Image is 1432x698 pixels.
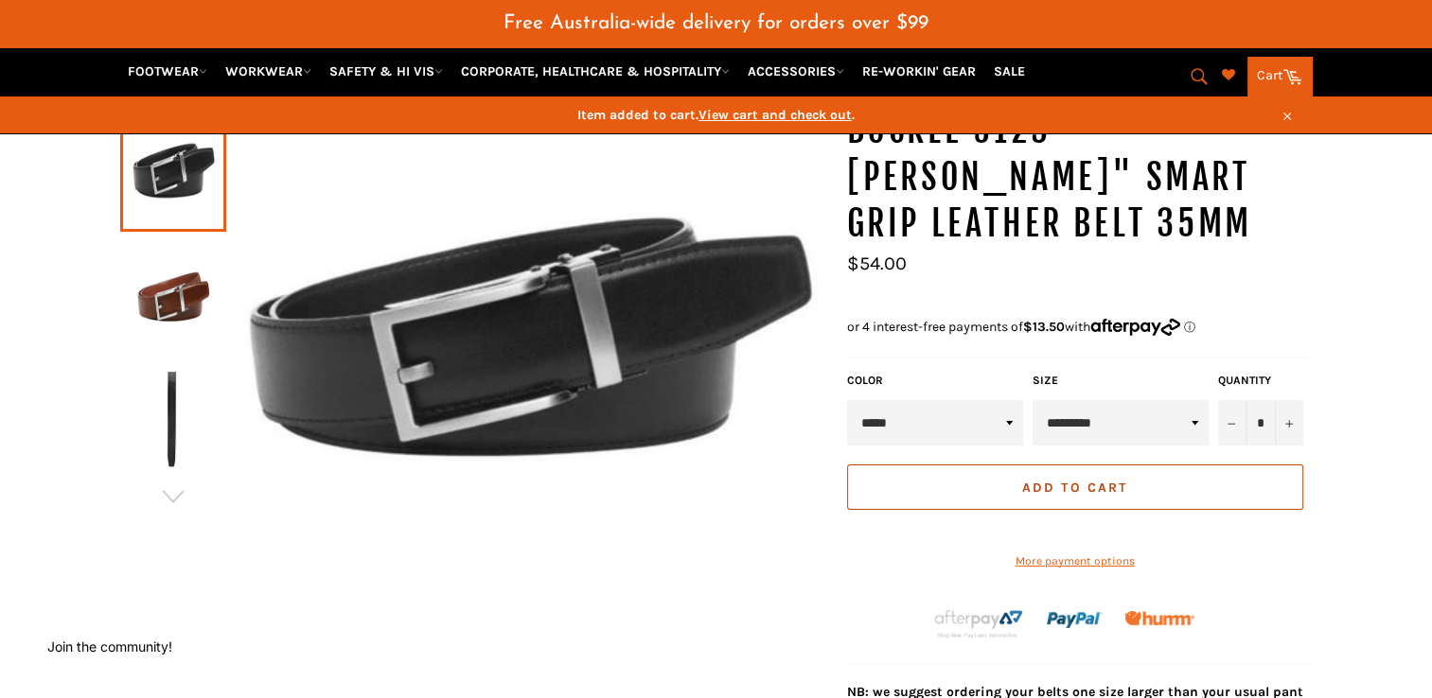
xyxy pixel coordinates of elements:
[1218,400,1246,445] button: Reduce item quantity by one
[986,55,1033,88] a: SALE
[1047,592,1103,648] img: paypal.png
[120,55,215,88] a: FOOTWEAR
[932,607,1025,639] img: Afterpay-Logo-on-dark-bg_large.png
[453,55,737,88] a: CORPORATE, HEALTHCARE & HOSPITALITY
[1218,373,1303,389] label: Quantity
[120,96,1313,133] a: Item added to cart.View cart and check out.
[1033,373,1209,389] label: Size
[1275,400,1303,445] button: Increase item quantity by one
[847,253,907,274] span: $54.00
[847,553,1303,569] a: More payment options
[47,638,172,654] button: Join the community!
[218,55,319,88] a: WORKWEAR
[855,55,983,88] a: RE-WORKIN' GEAR
[847,107,1313,248] h1: BUCKLE 5129 "[PERSON_NAME]" Smart Grip Leather Belt 35mm
[1124,611,1194,625] img: Humm_core_logo_RGB-01_300x60px_small_195d8312-4386-4de7-b182-0ef9b6303a37.png
[1247,57,1313,96] a: Cart
[740,55,852,88] a: ACCESSORIES
[847,373,1023,389] label: Color
[504,13,928,33] span: Free Australia-wide delivery for orders over $99
[130,372,217,476] img: Workin Gear - BUCKLE 5129 "Hamilton" Leather Belt
[1022,480,1127,496] span: Add to Cart
[226,107,828,563] img: Workin Gear - BUCKLE 5129 "Hamilton" Leather Belt
[698,107,852,123] span: View cart and check out
[322,55,451,88] a: SAFETY & HI VIS
[120,106,1313,124] span: Item added to cart. .
[130,245,217,349] img: Workin Gear - BUCKLE 5129 "Hamilton" Leather Belt
[847,464,1303,510] button: Add to Cart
